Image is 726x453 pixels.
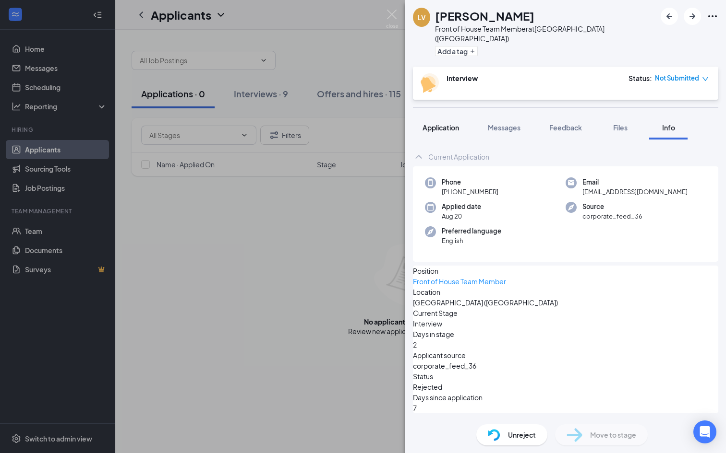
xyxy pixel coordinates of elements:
span: Feedback [549,123,582,132]
a: Front of House Team Member [413,277,506,286]
h1: [PERSON_NAME] [435,8,534,24]
span: English [442,236,501,245]
span: Preferred language [442,226,501,236]
span: Days in stage [413,329,454,339]
span: Location [413,287,440,297]
span: Application [423,123,459,132]
span: Applicant source [413,350,466,360]
span: Email [582,177,688,187]
span: Aug 20 [442,211,481,221]
svg: Plus [470,48,475,54]
button: PlusAdd a tag [435,46,478,56]
svg: ArrowRight [687,11,698,22]
span: Phone [442,177,498,187]
span: Files [613,123,628,132]
button: ArrowRight [684,8,701,25]
div: Open Intercom Messenger [693,420,716,443]
svg: ArrowLeftNew [664,11,675,22]
span: Unreject [508,430,536,440]
svg: Ellipses [707,11,718,22]
div: Current Application [428,152,489,162]
span: Interview [413,318,442,329]
b: Interview [447,74,478,82]
span: corporate_feed_36 [582,211,642,221]
div: Status : [629,73,652,83]
span: Not Submitted [655,73,699,83]
span: Position [413,266,438,276]
span: Source [582,202,642,211]
span: 2 [413,339,417,350]
span: Status [413,371,433,382]
span: [PHONE_NUMBER] [442,187,498,197]
span: Info [662,123,675,132]
span: down [702,76,709,82]
div: Front of House Team Member at [GEOGRAPHIC_DATA] ([GEOGRAPHIC_DATA]) [435,24,656,43]
span: Messages [488,123,520,132]
svg: ChevronUp [413,151,424,163]
button: ArrowLeftNew [661,8,678,25]
span: Rejected [413,382,442,392]
span: Current Stage [413,308,458,318]
span: 7 [413,403,417,413]
div: LV [418,12,426,22]
span: Days since application [413,392,483,403]
span: Applied date [442,202,481,211]
span: Move to stage [590,430,636,440]
span: [EMAIL_ADDRESS][DOMAIN_NAME] [582,187,688,197]
span: corporate_feed_36 [413,360,476,371]
span: [GEOGRAPHIC_DATA] ([GEOGRAPHIC_DATA]) [413,297,558,308]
